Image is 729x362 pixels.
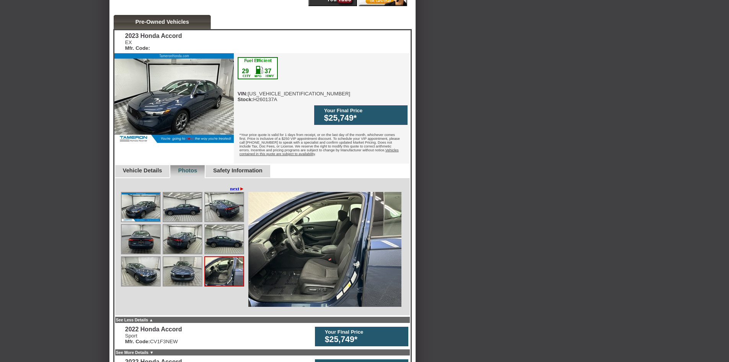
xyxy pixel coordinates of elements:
[178,167,197,174] a: Photos
[325,329,404,335] div: Your Final Price
[238,57,351,102] div: [US_VEHICLE_IDENTIFICATION_NUMBER] H260137A
[205,257,243,286] img: Image.aspx
[240,148,399,156] u: Vehicles contained in this quote are subject to availability
[125,33,182,39] div: 2023 Honda Accord
[325,335,404,344] div: $25,749*
[163,257,202,286] img: Image.aspx
[135,19,189,25] a: Pre-Owned Vehicles
[238,97,253,102] b: Stock:
[248,192,401,307] img: Image.aspx
[213,167,263,174] a: Safety Information
[324,113,404,123] div: $25,749*
[125,326,182,333] div: 2022 Honda Accord
[234,127,410,164] div: *Your price quote is valid for 1 days from receipt, or on the last day of the month, whichever co...
[114,53,234,143] img: 2023 Honda Accord
[238,91,248,97] b: VIN:
[123,167,162,174] a: Vehicle Details
[122,257,160,286] img: Image.aspx
[241,68,250,75] div: 29
[240,186,245,192] span: ►
[163,225,202,254] img: Image.aspx
[125,339,150,344] b: Mfr. Code:
[230,186,245,192] a: next►
[205,193,243,221] img: Image.aspx
[264,68,272,75] div: 37
[116,350,154,355] a: See More Details ▼
[125,39,182,51] div: EX
[122,193,160,221] img: Image.aspx
[125,333,182,344] div: Sport CV1F3NEW
[116,318,153,322] a: See Less Details ▲
[324,108,404,113] div: Your Final Price
[122,225,160,254] img: Image.aspx
[125,45,150,51] b: Mfr. Code:
[205,225,243,254] img: Image.aspx
[163,193,202,221] img: Image.aspx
